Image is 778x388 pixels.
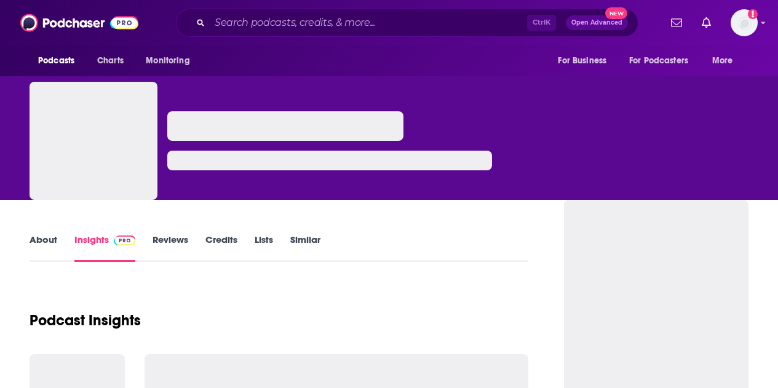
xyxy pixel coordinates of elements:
[30,234,57,262] a: About
[629,52,688,69] span: For Podcasters
[30,311,141,330] h1: Podcast Insights
[89,49,131,73] a: Charts
[176,9,638,37] div: Search podcasts, credits, & more...
[566,15,628,30] button: Open AdvancedNew
[210,13,527,33] input: Search podcasts, credits, & more...
[731,9,758,36] img: User Profile
[666,12,687,33] a: Show notifications dropdown
[558,52,606,69] span: For Business
[97,52,124,69] span: Charts
[704,49,748,73] button: open menu
[571,20,622,26] span: Open Advanced
[731,9,758,36] span: Logged in as emilyjherman
[205,234,237,262] a: Credits
[549,49,622,73] button: open menu
[30,49,90,73] button: open menu
[748,9,758,19] svg: Add a profile image
[153,234,188,262] a: Reviews
[114,236,135,245] img: Podchaser Pro
[146,52,189,69] span: Monitoring
[605,7,627,19] span: New
[20,11,138,34] img: Podchaser - Follow, Share and Rate Podcasts
[137,49,205,73] button: open menu
[290,234,320,262] a: Similar
[527,15,556,31] span: Ctrl K
[712,52,733,69] span: More
[38,52,74,69] span: Podcasts
[255,234,273,262] a: Lists
[731,9,758,36] button: Show profile menu
[697,12,716,33] a: Show notifications dropdown
[74,234,135,262] a: InsightsPodchaser Pro
[621,49,706,73] button: open menu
